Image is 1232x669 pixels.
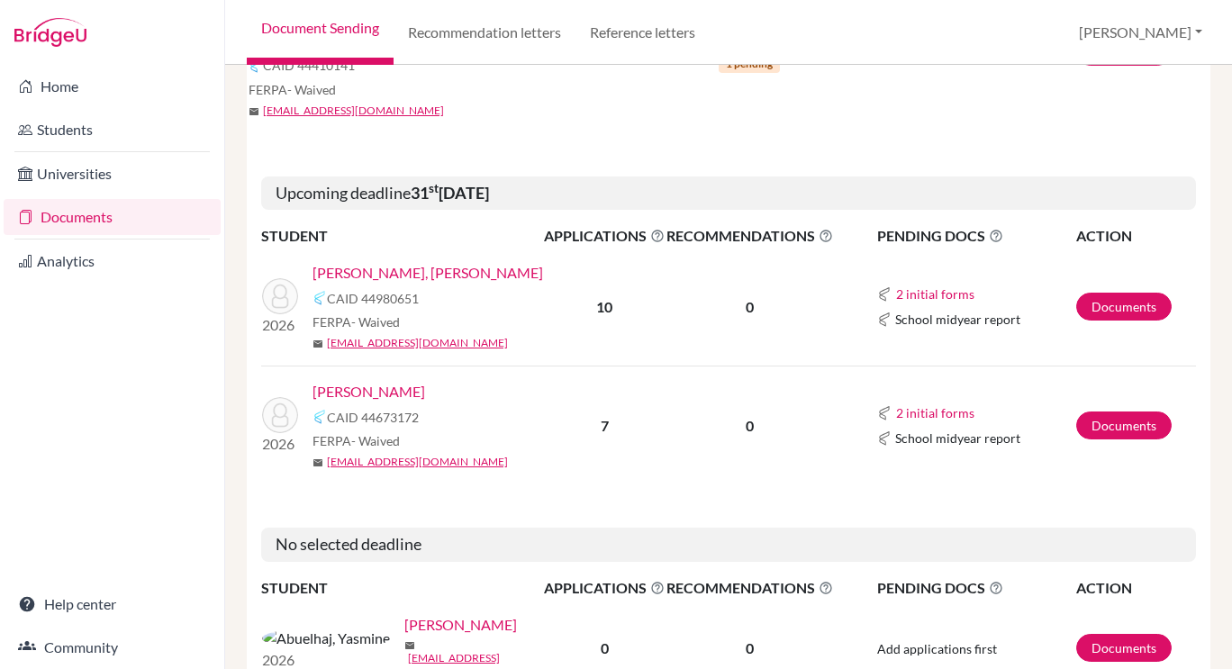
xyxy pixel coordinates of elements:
[601,639,609,656] b: 0
[313,431,400,450] span: FERPA
[719,55,780,73] span: 1 pending
[351,433,400,448] span: - Waived
[1071,15,1210,50] button: [PERSON_NAME]
[14,18,86,47] img: Bridge-U
[666,296,833,318] p: 0
[596,298,612,315] b: 10
[411,183,489,203] b: 31 [DATE]
[263,56,355,75] span: CAID 44410141
[327,454,508,470] a: [EMAIL_ADDRESS][DOMAIN_NAME]
[601,417,609,434] b: 7
[1076,411,1172,439] a: Documents
[249,80,336,99] span: FERPA
[877,406,892,420] img: Common App logo
[877,225,1074,247] span: PENDING DOCS
[877,641,997,656] span: Add applications first
[4,68,221,104] a: Home
[4,586,221,622] a: Help center
[544,225,665,247] span: APPLICATIONS
[261,528,1196,562] h5: No selected deadline
[313,291,327,305] img: Common App logo
[262,314,298,336] p: 2026
[313,457,323,468] span: mail
[261,176,1196,211] h5: Upcoming deadline
[544,577,665,599] span: APPLICATIONS
[404,614,517,636] a: [PERSON_NAME]
[263,103,444,119] a: [EMAIL_ADDRESS][DOMAIN_NAME]
[262,397,298,433] img: Kiani, Jennah
[877,431,892,446] img: Common App logo
[666,577,833,599] span: RECOMMENDATIONS
[351,314,400,330] span: - Waived
[327,289,419,308] span: CAID 44980651
[895,429,1020,448] span: School midyear report
[4,199,221,235] a: Documents
[1075,224,1196,248] th: ACTION
[4,156,221,192] a: Universities
[249,106,259,117] span: mail
[666,637,833,659] p: 0
[313,381,425,402] a: [PERSON_NAME]
[262,433,298,455] p: 2026
[287,82,336,97] span: - Waived
[666,225,833,247] span: RECOMMENDATIONS
[261,576,543,600] th: STUDENT
[313,312,400,331] span: FERPA
[895,310,1020,329] span: School midyear report
[877,577,1074,599] span: PENDING DOCS
[1076,634,1172,662] a: Documents
[262,628,390,649] img: Abuelhaj, Yasmine
[261,224,543,248] th: STUDENT
[249,59,263,73] img: Common App logo
[327,335,508,351] a: [EMAIL_ADDRESS][DOMAIN_NAME]
[1076,293,1172,321] a: Documents
[404,640,415,651] span: mail
[1075,576,1196,600] th: ACTION
[313,339,323,349] span: mail
[4,112,221,148] a: Students
[895,284,975,304] button: 2 initial forms
[313,262,543,284] a: [PERSON_NAME], [PERSON_NAME]
[313,410,327,424] img: Common App logo
[4,629,221,665] a: Community
[429,181,439,195] sup: st
[666,415,833,437] p: 0
[895,402,975,423] button: 2 initial forms
[877,287,892,302] img: Common App logo
[262,278,298,314] img: Baruwal Chhetri, Aleksandra
[327,408,419,427] span: CAID 44673172
[877,312,892,327] img: Common App logo
[4,243,221,279] a: Analytics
